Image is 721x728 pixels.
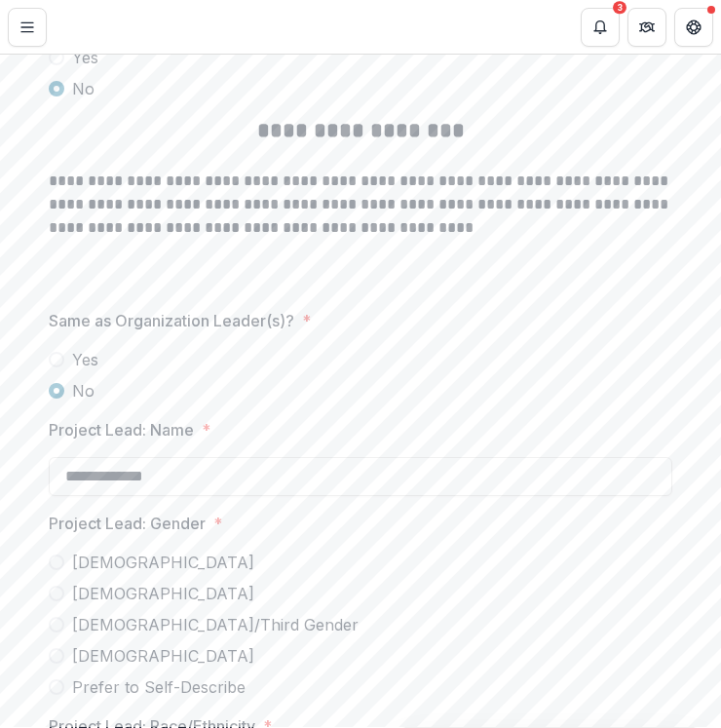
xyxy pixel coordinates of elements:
button: Get Help [674,8,713,47]
div: 3 [613,1,626,15]
span: [DEMOGRAPHIC_DATA] [72,644,254,668]
span: [DEMOGRAPHIC_DATA] [72,551,254,574]
p: Project Lead: Gender [49,512,206,535]
p: Same as Organization Leader(s)? [49,309,294,332]
span: [DEMOGRAPHIC_DATA] [72,582,254,605]
button: Notifications [581,8,620,47]
span: Yes [72,46,98,69]
span: Yes [72,348,98,371]
button: Partners [627,8,666,47]
span: Prefer to Self-Describe [72,675,246,699]
span: No [72,77,95,100]
span: [DEMOGRAPHIC_DATA]/Third Gender [72,613,359,636]
p: Project Lead: Name [49,418,194,441]
span: No [72,379,95,402]
button: Toggle Menu [8,8,47,47]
